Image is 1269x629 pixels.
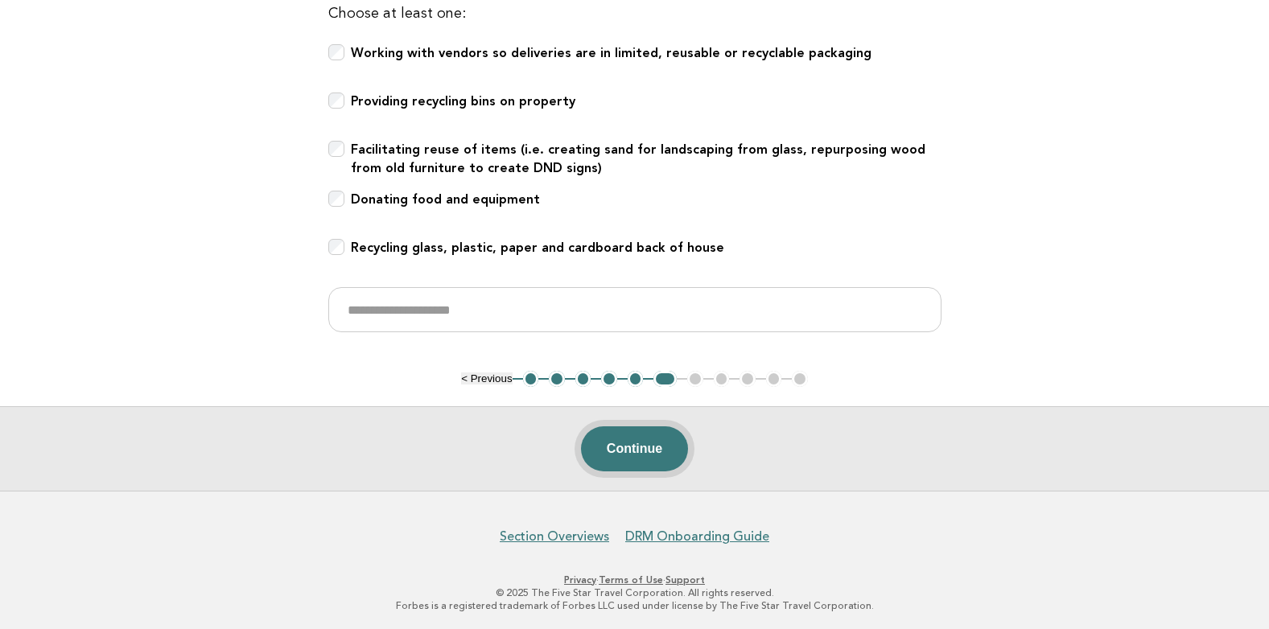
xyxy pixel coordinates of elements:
button: 6 [653,371,677,387]
p: · · [142,573,1127,586]
b: Providing recycling bins on property [351,93,575,109]
button: 1 [523,371,539,387]
a: Section Overviews [500,528,609,545]
b: Recycling glass, plastic, paper and cardboard back of house [351,240,724,255]
a: Support [665,574,705,586]
button: 3 [575,371,591,387]
button: 2 [549,371,565,387]
button: 4 [601,371,617,387]
a: Terms of Use [599,574,663,586]
a: Privacy [564,574,596,586]
p: Choose at least one: [328,2,941,25]
b: Working with vendors so deliveries are in limited, reusable or recyclable packaging [351,45,871,60]
button: < Previous [461,372,512,384]
a: DRM Onboarding Guide [625,528,769,545]
b: Facilitating reuse of items (i.e. creating sand for landscaping from glass, repurposing wood from... [351,142,925,175]
b: Donating food and equipment [351,191,540,207]
button: Continue [581,426,688,471]
button: 5 [628,371,644,387]
p: © 2025 The Five Star Travel Corporation. All rights reserved. [142,586,1127,599]
p: Forbes is a registered trademark of Forbes LLC used under license by The Five Star Travel Corpora... [142,599,1127,612]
